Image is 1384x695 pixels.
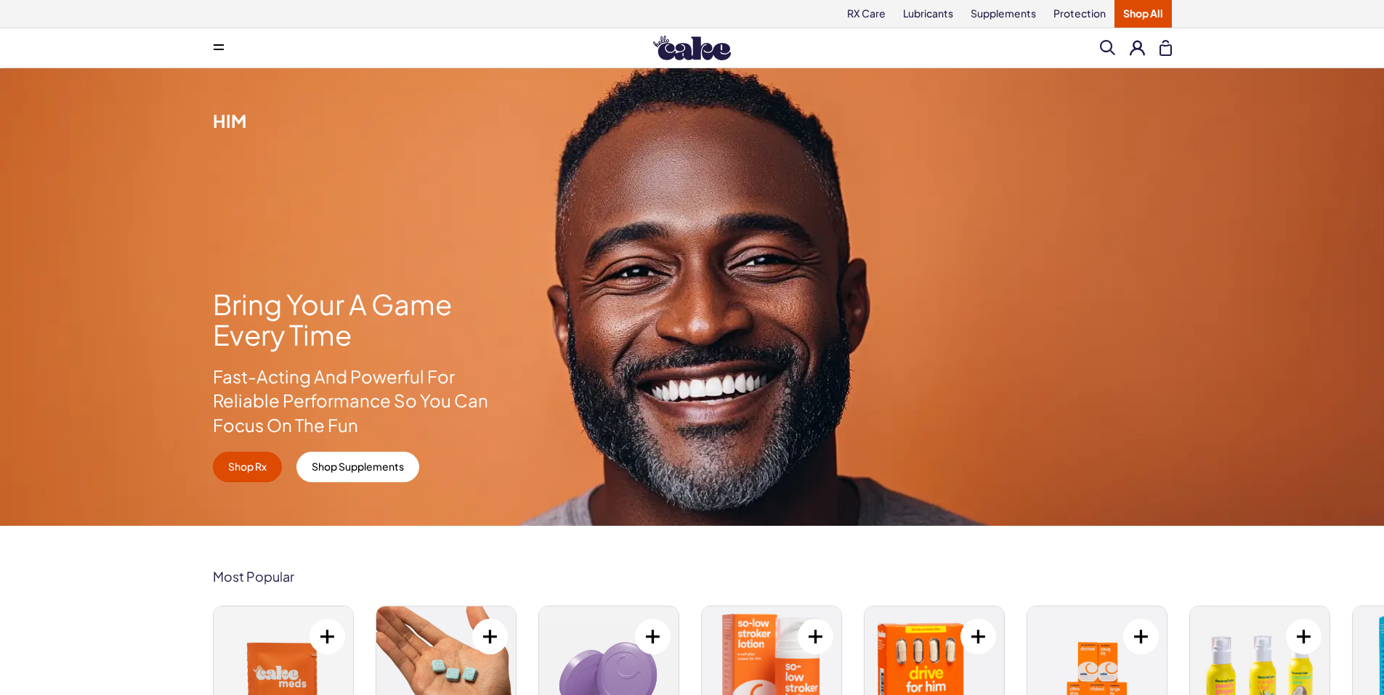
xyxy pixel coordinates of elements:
[213,289,490,350] h1: Bring Your A Game Every Time
[213,452,282,482] a: Shop Rx
[296,452,419,482] a: Shop Supplements
[213,110,246,131] span: Him
[653,36,731,60] img: Hello Cake
[213,365,490,438] p: Fast-Acting And Powerful For Reliable Performance So You Can Focus On The Fun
